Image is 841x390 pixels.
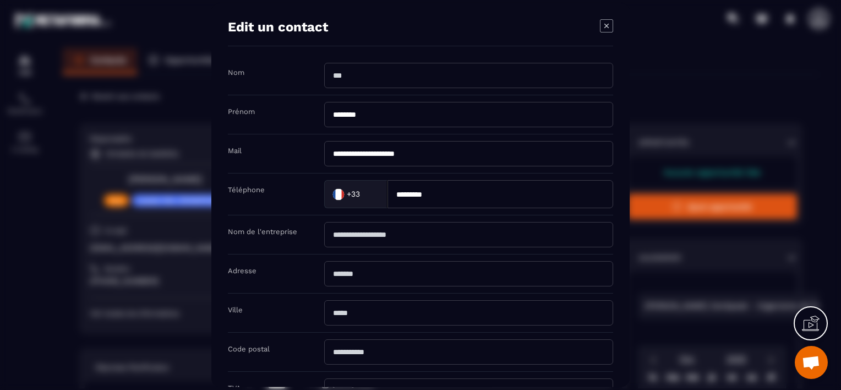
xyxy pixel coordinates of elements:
[228,68,244,77] label: Nom
[228,147,242,155] label: Mail
[228,107,255,116] label: Prénom
[228,267,256,275] label: Adresse
[324,180,387,208] div: Search for option
[327,183,349,205] img: Country Flag
[228,19,328,35] h4: Edit un contact
[347,189,360,200] span: +33
[228,186,265,194] label: Téléphone
[228,227,297,236] label: Nom de l'entreprise
[362,186,376,203] input: Search for option
[228,306,243,314] label: Ville
[228,345,270,353] label: Code postal
[795,346,828,379] div: Ouvrir le chat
